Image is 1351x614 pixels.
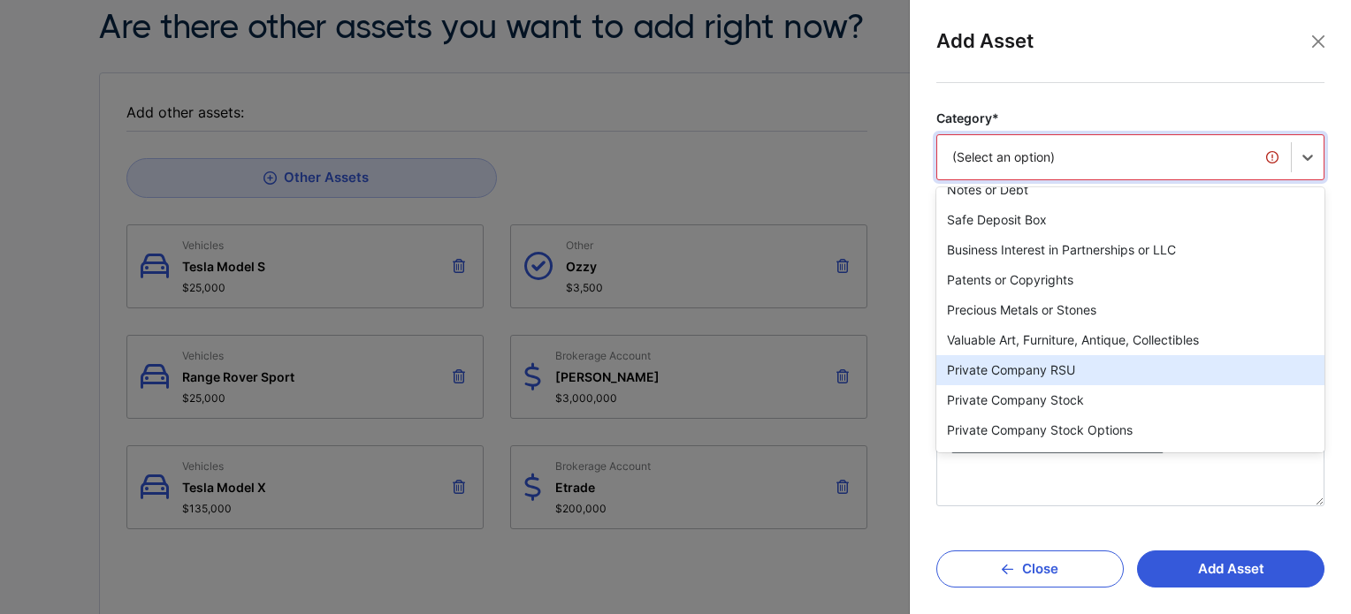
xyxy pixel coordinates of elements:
[936,445,1324,475] div: Other
[1137,550,1324,587] button: Add Asset
[936,325,1324,355] div: Valuable Art, Furniture, Antique, Collectibles
[936,355,1324,385] div: Private Company RSU
[936,27,1324,83] div: Add Asset
[952,148,1276,166] div: (Select an option)
[936,235,1324,265] div: Business Interest in Partnerships or LLC
[936,415,1324,445] div: Private Company Stock Options
[936,550,1124,587] button: Close
[936,295,1324,325] div: Precious Metals or Stones
[936,385,1324,415] div: Private Company Stock
[936,205,1324,235] div: Safe Deposit Box
[1305,28,1332,55] button: Close
[936,265,1324,295] div: Patents or Copyrights
[936,175,1324,205] div: Notes or Debt
[936,110,1324,127] label: Category*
